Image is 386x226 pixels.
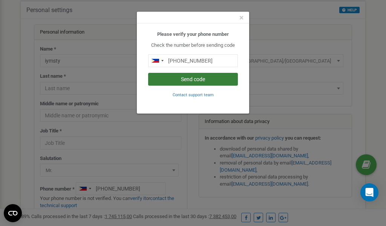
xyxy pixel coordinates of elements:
div: Open Intercom Messenger [360,183,378,201]
div: Telephone country code [149,55,166,67]
button: Send code [148,73,238,86]
input: 0905 123 4567 [148,54,238,67]
button: Open CMP widget [4,204,22,222]
p: Check the number before sending code [148,42,238,49]
span: × [239,13,244,22]
button: Close [239,14,244,22]
b: Please verify your phone number [157,31,229,37]
a: Contact support team [173,92,214,97]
